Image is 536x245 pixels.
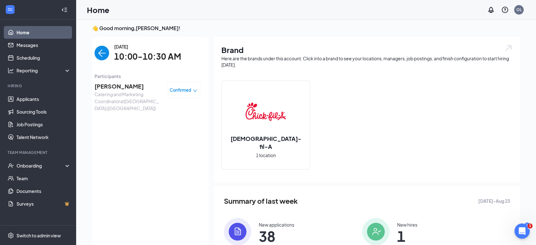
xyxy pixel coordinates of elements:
[224,195,298,207] span: Summary of last week
[514,223,530,239] iframe: Intercom live chat
[16,26,71,39] a: Home
[95,91,161,112] span: Catering and Marketing Coordinator at [GEOGRAPHIC_DATA] ([GEOGRAPHIC_DATA])
[193,89,197,93] span: down
[8,162,14,169] svg: UserCheck
[16,118,71,131] a: Job Postings
[16,131,71,143] a: Talent Network
[92,25,520,32] h3: 👋 Good morning, [PERSON_NAME] !
[259,230,294,242] span: 38
[170,87,191,93] span: Confirmed
[95,82,161,91] span: [PERSON_NAME]
[16,51,71,64] a: Scheduling
[16,232,61,239] div: Switch to admin view
[397,230,417,242] span: 1
[221,55,513,68] div: Here are the brands under this account. Click into a brand to see your locations, managers, job p...
[516,7,522,12] div: OL
[95,46,109,60] button: back-button
[245,91,286,132] img: Chick-fil-A
[8,67,14,74] svg: Analysis
[16,93,71,105] a: Applicants
[478,197,510,204] span: [DATE] - Aug 23
[504,44,513,52] img: open.6027fd2a22e1237b5b06.svg
[256,152,276,159] span: 1 location
[114,43,181,50] span: [DATE]
[397,222,417,228] div: New hires
[16,162,65,169] div: Onboarding
[16,197,71,210] a: SurveysCrown
[61,7,68,13] svg: Collapse
[259,222,294,228] div: New applications
[527,223,533,228] span: 1
[525,222,530,228] div: 1
[7,6,13,13] svg: WorkstreamLogo
[114,50,181,63] span: 10:00-10:30 AM
[16,39,71,51] a: Messages
[8,150,69,155] div: Team Management
[8,232,14,239] svg: Settings
[487,6,495,14] svg: Notifications
[8,83,69,89] div: Hiring
[87,4,109,15] h1: Home
[16,185,71,197] a: Documents
[16,67,71,74] div: Reporting
[16,172,71,185] a: Team
[95,73,200,80] span: Participants
[16,105,71,118] a: Sourcing Tools
[222,135,310,150] h2: [DEMOGRAPHIC_DATA]-fil-A
[501,6,509,14] svg: QuestionInfo
[221,44,513,55] h1: Brand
